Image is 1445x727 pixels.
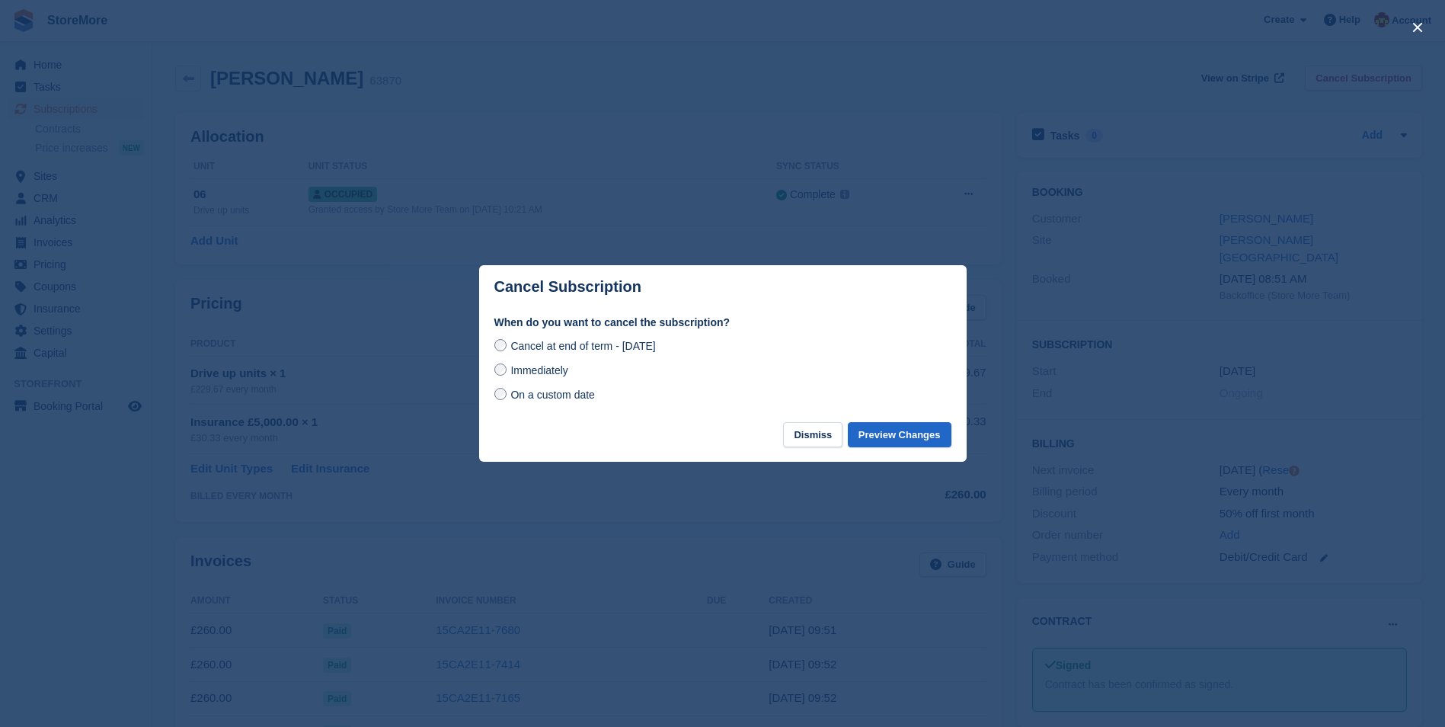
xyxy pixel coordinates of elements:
input: Cancel at end of term - [DATE] [494,339,507,351]
span: Cancel at end of term - [DATE] [510,340,655,352]
label: When do you want to cancel the subscription? [494,315,951,331]
span: Immediately [510,364,567,376]
button: Dismiss [783,422,842,447]
p: Cancel Subscription [494,278,641,296]
span: On a custom date [510,389,595,401]
input: Immediately [494,363,507,376]
button: close [1405,15,1430,40]
button: Preview Changes [848,422,951,447]
input: On a custom date [494,388,507,400]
